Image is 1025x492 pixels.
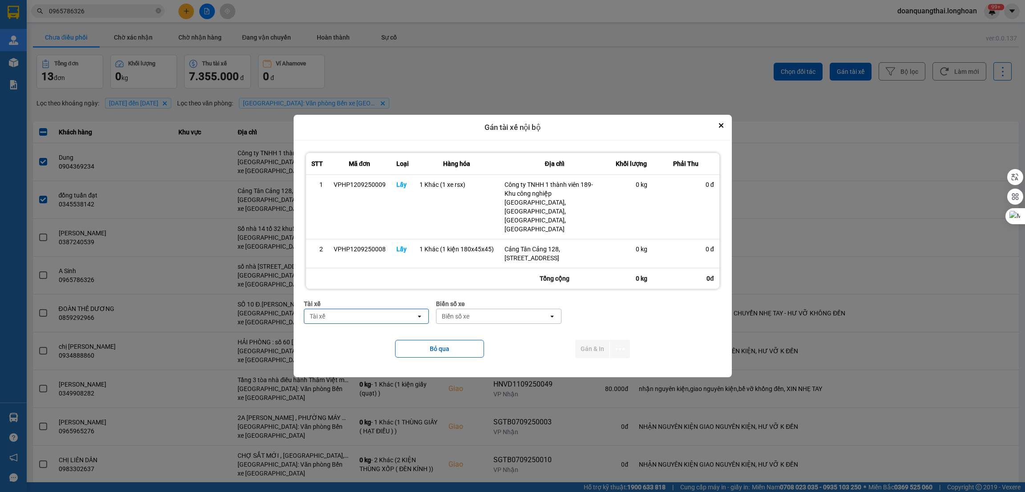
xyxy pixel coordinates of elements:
[396,180,409,189] div: Lấy
[294,115,732,141] div: Gán tài xế nội bộ
[499,268,610,289] div: Tổng cộng
[11,25,182,32] strong: (Công Ty TNHH Chuyển Phát Nhanh Bảo An - MST: 0109597835)
[504,158,605,169] div: Địa chỉ
[334,158,386,169] div: Mã đơn
[294,115,732,377] div: dialog
[396,158,409,169] div: Loại
[658,158,714,169] div: Phải Thu
[304,299,429,309] div: Tài xế
[334,180,386,189] div: VPHP1209250009
[504,180,605,234] div: Công ty TNHH 1 thành viên 189- Khu công nghiệp [GEOGRAPHIC_DATA], [GEOGRAPHIC_DATA], [GEOGRAPHIC_...
[310,312,325,321] div: Tài xế
[334,245,386,254] div: VPHP1209250008
[442,312,469,321] div: Biển số xe
[610,268,653,289] div: 0 kg
[395,340,484,358] button: Bỏ qua
[616,245,647,254] div: 0 kg
[716,120,726,131] button: Close
[13,13,180,23] strong: BIÊN NHẬN VẬN CHUYỂN BẢO AN EXPRESS
[504,245,605,262] div: Cảng Tân Cảng 128, [STREET_ADDRESS]
[575,340,609,358] button: Gán & In
[658,180,714,189] div: 0 đ
[658,245,714,254] div: 0 đ
[396,245,409,254] div: Lấy
[436,299,561,309] div: Biển số xe
[33,35,161,69] span: [PHONE_NUMBER] - [DOMAIN_NAME]
[420,180,494,189] div: 1 Khác (1 xe rsx)
[616,158,647,169] div: Khối lượng
[311,180,323,189] div: 1
[549,313,556,320] svg: open
[311,245,323,254] div: 2
[420,245,494,254] div: 1 Khác (1 kiện 180x45x45)
[653,268,719,289] div: 0đ
[420,158,494,169] div: Hàng hóa
[311,158,323,169] div: STT
[416,313,423,320] svg: open
[616,180,647,189] div: 0 kg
